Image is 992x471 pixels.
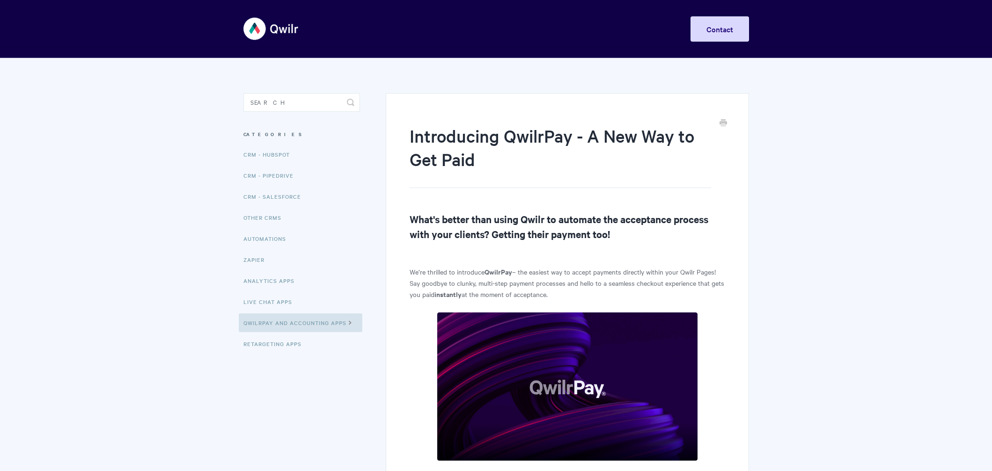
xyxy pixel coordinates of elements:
a: Contact [691,16,749,42]
a: QwilrPay and Accounting Apps [239,313,362,332]
h3: Categories [243,126,360,143]
a: Analytics Apps [243,271,301,290]
strong: instantly [434,289,462,299]
input: Search [243,93,360,112]
a: CRM - Salesforce [243,187,308,206]
img: Qwilr Help Center [243,11,299,46]
h1: Introducing QwilrPay - A New Way to Get Paid [410,124,711,188]
h2: What's better than using Qwilr to automate the acceptance process with your clients? Getting thei... [410,211,725,241]
a: Live Chat Apps [243,292,299,311]
a: CRM - Pipedrive [243,166,301,185]
img: file-eKtnbNNAQu.png [437,312,698,461]
a: Other CRMs [243,208,288,227]
a: CRM - HubSpot [243,145,297,164]
a: Zapier [243,250,272,269]
p: We’re thrilled to introduce – the easiest way to accept payments directly within your Qwilr Pages... [410,266,725,300]
a: Automations [243,229,293,248]
a: Print this Article [720,118,727,129]
strong: QwilrPay [485,267,512,276]
a: Retargeting Apps [243,334,309,353]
